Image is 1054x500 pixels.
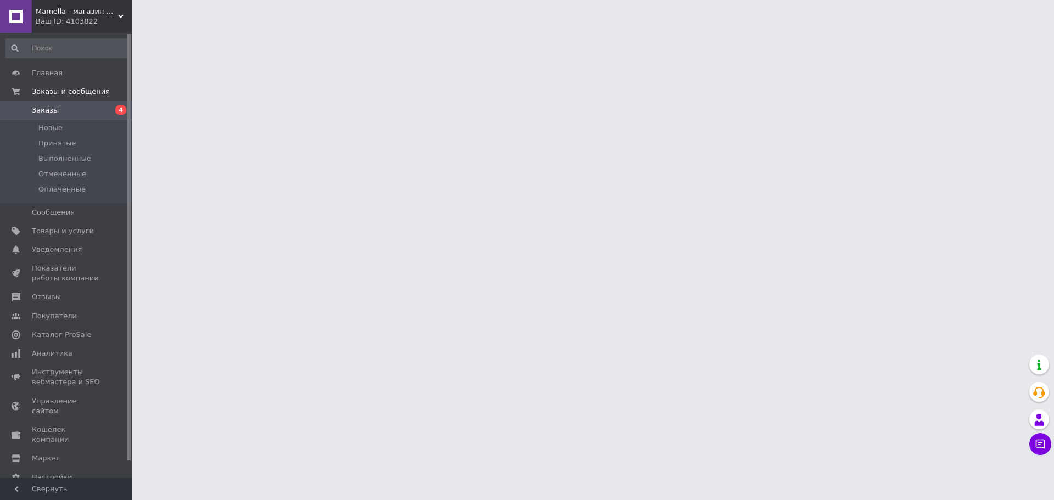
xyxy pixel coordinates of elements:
[32,311,77,321] span: Покупатели
[32,292,61,302] span: Отзывы
[32,367,102,387] span: Инструменты вебмастера и SEO
[32,349,72,358] span: Аналитика
[32,226,94,236] span: Товары и услуги
[32,68,63,78] span: Главная
[5,38,130,58] input: Поиск
[32,207,75,217] span: Сообщения
[36,16,132,26] div: Ваш ID: 4103822
[32,87,110,97] span: Заказы и сообщения
[32,473,72,482] span: Настройки
[32,425,102,445] span: Кошелек компании
[32,245,82,255] span: Уведомления
[38,123,63,133] span: Новые
[38,138,76,148] span: Принятые
[115,105,126,115] span: 4
[32,453,60,463] span: Маркет
[38,184,86,194] span: Оплаченные
[32,330,91,340] span: Каталог ProSale
[38,169,86,179] span: Отмененные
[32,396,102,416] span: Управление сайтом
[32,263,102,283] span: Показатели работы компании
[32,105,59,115] span: Заказы
[38,154,91,164] span: Выполненные
[36,7,118,16] span: Mamella - магазин для беременных и кормящих мам
[1029,433,1051,455] button: Чат с покупателем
